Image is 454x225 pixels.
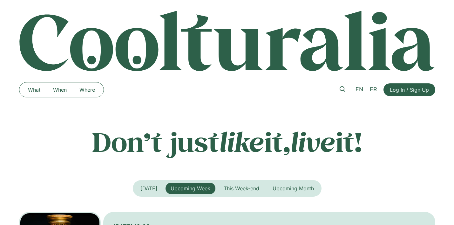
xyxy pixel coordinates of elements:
[171,185,210,192] span: Upcoming Week
[273,185,314,192] span: Upcoming Month
[383,83,435,96] a: Log In / Sign Up
[356,86,363,93] span: EN
[352,85,367,94] a: EN
[19,126,435,158] p: Don’t just it, it!
[47,85,73,95] a: When
[140,185,157,192] span: [DATE]
[370,86,377,93] span: FR
[22,85,101,95] nav: Menu
[367,85,380,94] a: FR
[390,86,429,94] span: Log In / Sign Up
[290,124,335,159] em: live
[73,85,101,95] a: Where
[224,185,259,192] span: This Week-end
[22,85,47,95] a: What
[219,124,264,159] em: like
